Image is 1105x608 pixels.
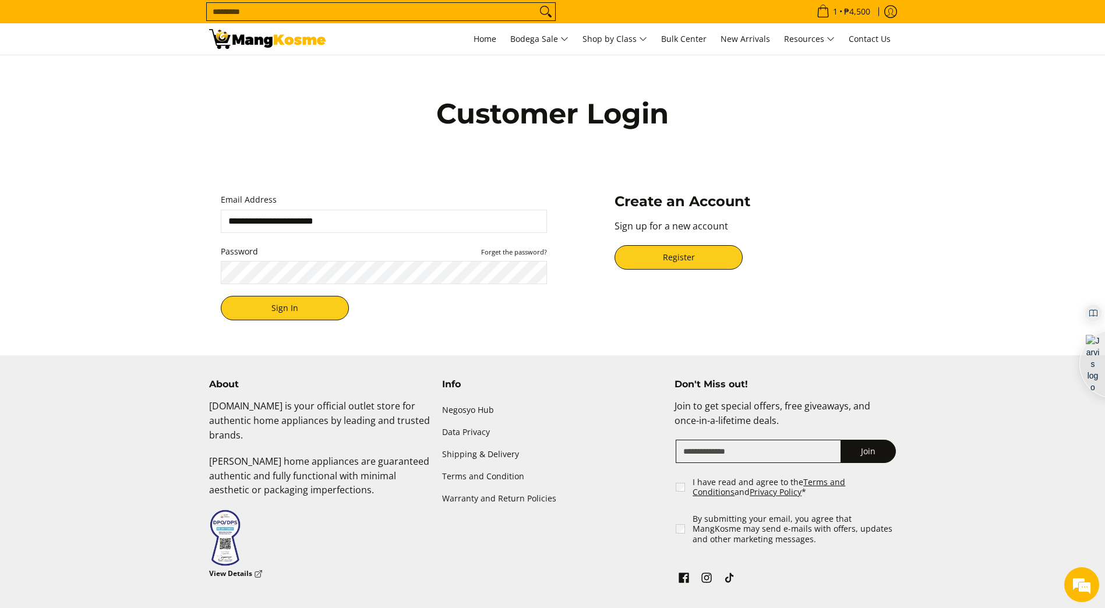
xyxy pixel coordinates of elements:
[296,96,809,131] h1: Customer Login
[721,33,770,44] span: New Arrivals
[675,399,896,440] p: Join to get special offers, free giveaways, and once-in-a-lifetime deals.
[813,5,874,18] span: •
[693,477,897,497] label: I have read and agree to the and *
[442,466,663,488] a: Terms and Condition
[675,379,896,390] h4: Don't Miss out!
[615,219,884,245] p: Sign up for a new account
[209,379,430,390] h4: About
[615,245,743,270] a: Register
[221,245,547,259] label: Password
[209,567,263,581] a: View Details
[442,399,663,421] a: Negosyo Hub
[615,193,884,210] h3: Create an Account
[831,8,839,16] span: 1
[849,33,891,44] span: Contact Us
[750,486,802,497] a: Privacy Policy
[209,29,326,49] img: Account | Mang Kosme
[504,23,574,55] a: Bodega Sale
[698,570,715,589] a: See Mang Kosme on Instagram
[468,23,502,55] a: Home
[442,444,663,466] a: Shipping & Delivery
[209,399,430,454] p: [DOMAIN_NAME] is your official outlet store for authentic home appliances by leading and trusted ...
[577,23,653,55] a: Shop by Class
[661,33,707,44] span: Bulk Center
[676,570,692,589] a: See Mang Kosme on Facebook
[655,23,712,55] a: Bulk Center
[721,570,737,589] a: See Mang Kosme on TikTok
[209,509,241,567] img: Data Privacy Seal
[693,514,897,545] label: By submitting your email, you agree that MangKosme may send e-mails with offers, updates and othe...
[337,23,896,55] nav: Main Menu
[442,488,663,510] a: Warranty and Return Policies
[474,33,496,44] span: Home
[442,421,663,443] a: Data Privacy
[209,454,430,509] p: [PERSON_NAME] home appliances are guaranteed authentic and fully functional with minimal aestheti...
[481,247,547,256] button: Password
[221,193,547,207] label: Email Address
[582,32,647,47] span: Shop by Class
[842,8,872,16] span: ₱4,500
[841,440,896,463] button: Join
[510,32,569,47] span: Bodega Sale
[778,23,841,55] a: Resources
[693,476,845,498] a: Terms and Conditions
[784,32,835,47] span: Resources
[715,23,776,55] a: New Arrivals
[481,248,547,256] small: Forget the password?
[221,296,349,320] button: Sign In
[536,3,555,20] button: Search
[442,379,663,390] h4: Info
[843,23,896,55] a: Contact Us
